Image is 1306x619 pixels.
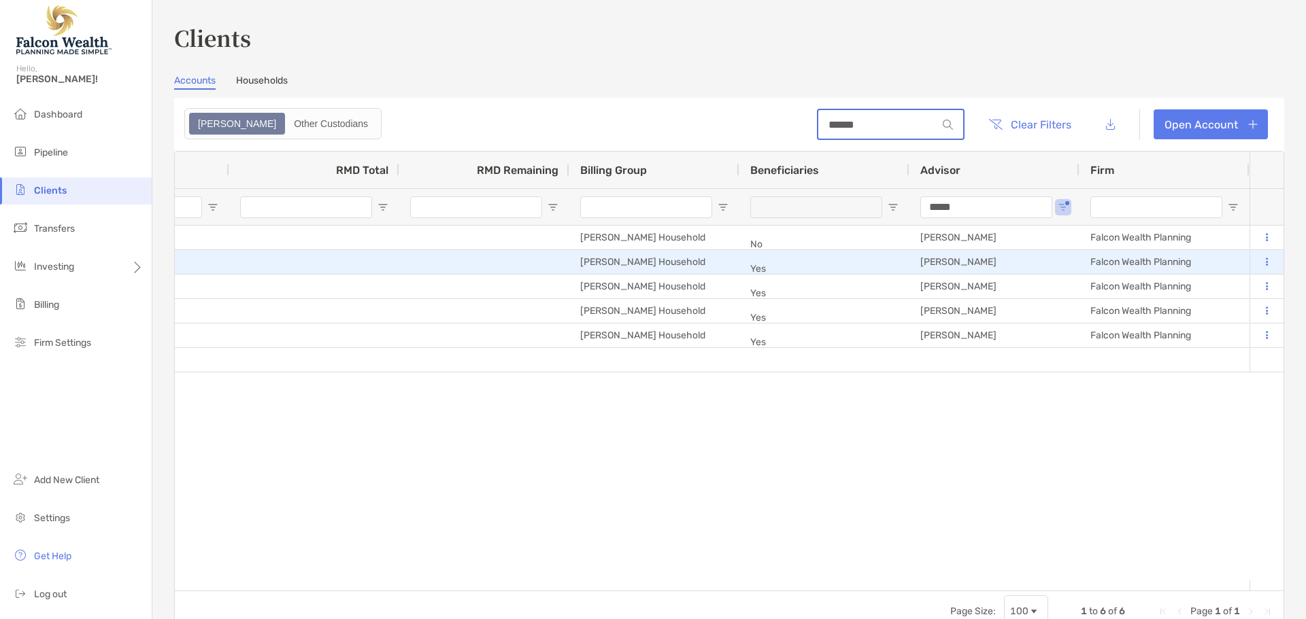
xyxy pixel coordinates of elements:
button: Open Filter Menu [378,202,388,213]
img: Falcon Wealth Planning Logo [16,5,112,54]
img: input icon [943,120,953,130]
div: Previous Page [1174,606,1185,617]
span: Log out [34,588,67,600]
p: Yes [750,309,899,326]
button: Open Filter Menu [207,202,218,213]
span: 6 [1119,605,1125,617]
div: [PERSON_NAME] Household [569,226,739,249]
span: 1 [1215,605,1221,617]
p: Yes [750,334,899,351]
div: Falcon Wealth Planning [1079,323,1250,347]
span: RMD Remaining [477,164,558,177]
span: Transfers [34,223,75,234]
div: [PERSON_NAME] [909,323,1079,347]
a: Accounts [174,75,216,90]
img: get-help icon [12,547,29,563]
div: Falcon Wealth Planning [1079,275,1250,298]
img: clients icon [12,181,29,198]
input: Firm Filter Input [1090,196,1222,218]
span: 6 [1100,605,1106,617]
img: firm-settings icon [12,334,29,350]
button: Open Filter Menu [1058,202,1069,213]
a: Open Account [1154,109,1268,139]
img: logout icon [12,585,29,601]
h3: Clients [174,22,1284,53]
button: Open Filter Menu [888,202,899,213]
span: Billing [34,299,59,311]
button: Open Filter Menu [718,202,729,213]
img: dashboard icon [12,105,29,122]
span: Firm Settings [34,337,91,349]
div: Zoe [190,114,284,133]
div: First Page [1158,606,1169,617]
span: Get Help [34,550,71,562]
div: [PERSON_NAME] Household [569,250,739,274]
span: of [1108,605,1117,617]
input: RMD Remaining Filter Input [410,196,542,218]
div: Other Custodians [286,114,375,133]
span: Investing [34,261,74,272]
span: Page [1190,605,1213,617]
span: Pipeline [34,147,68,158]
span: Advisor [920,164,960,177]
div: [PERSON_NAME] Household [569,275,739,298]
span: 1 [1234,605,1240,617]
span: Firm [1090,164,1114,177]
span: RMD Total [336,164,388,177]
img: add_new_client icon [12,471,29,487]
div: [PERSON_NAME] Household [569,323,739,347]
input: Advisor Filter Input [920,196,1052,218]
div: Page Size: [950,605,996,617]
div: [PERSON_NAME] [909,226,1079,249]
div: segmented control [184,108,382,139]
a: Households [236,75,288,90]
span: Settings [34,512,70,524]
img: investing icon [12,258,29,274]
p: Yes [750,285,899,302]
button: Open Filter Menu [1228,202,1239,213]
input: Billing Group Filter Input [580,196,712,218]
p: No [750,236,899,253]
div: Last Page [1262,606,1273,617]
span: to [1089,605,1098,617]
div: Next Page [1245,606,1256,617]
input: RMD Total Filter Input [240,196,372,218]
div: [PERSON_NAME] [909,299,1079,323]
p: Yes [750,260,899,277]
span: Add New Client [34,474,99,486]
div: [PERSON_NAME] Household [569,299,739,323]
img: billing icon [12,296,29,312]
span: [PERSON_NAME]! [16,73,144,85]
div: 100 [1010,605,1028,617]
span: Billing Group [580,164,647,177]
div: Falcon Wealth Planning [1079,250,1250,274]
div: [PERSON_NAME] [909,275,1079,298]
button: Clear Filters [978,109,1082,139]
div: Falcon Wealth Planning [1079,226,1250,249]
button: Open Filter Menu [548,202,558,213]
span: of [1223,605,1232,617]
div: Falcon Wealth Planning [1079,299,1250,323]
span: Dashboard [34,109,82,120]
img: settings icon [12,509,29,525]
span: Clients [34,185,67,196]
div: [PERSON_NAME] [909,250,1079,274]
span: Beneficiaries [750,164,819,177]
span: 1 [1081,605,1087,617]
img: pipeline icon [12,143,29,160]
img: transfers icon [12,219,29,236]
